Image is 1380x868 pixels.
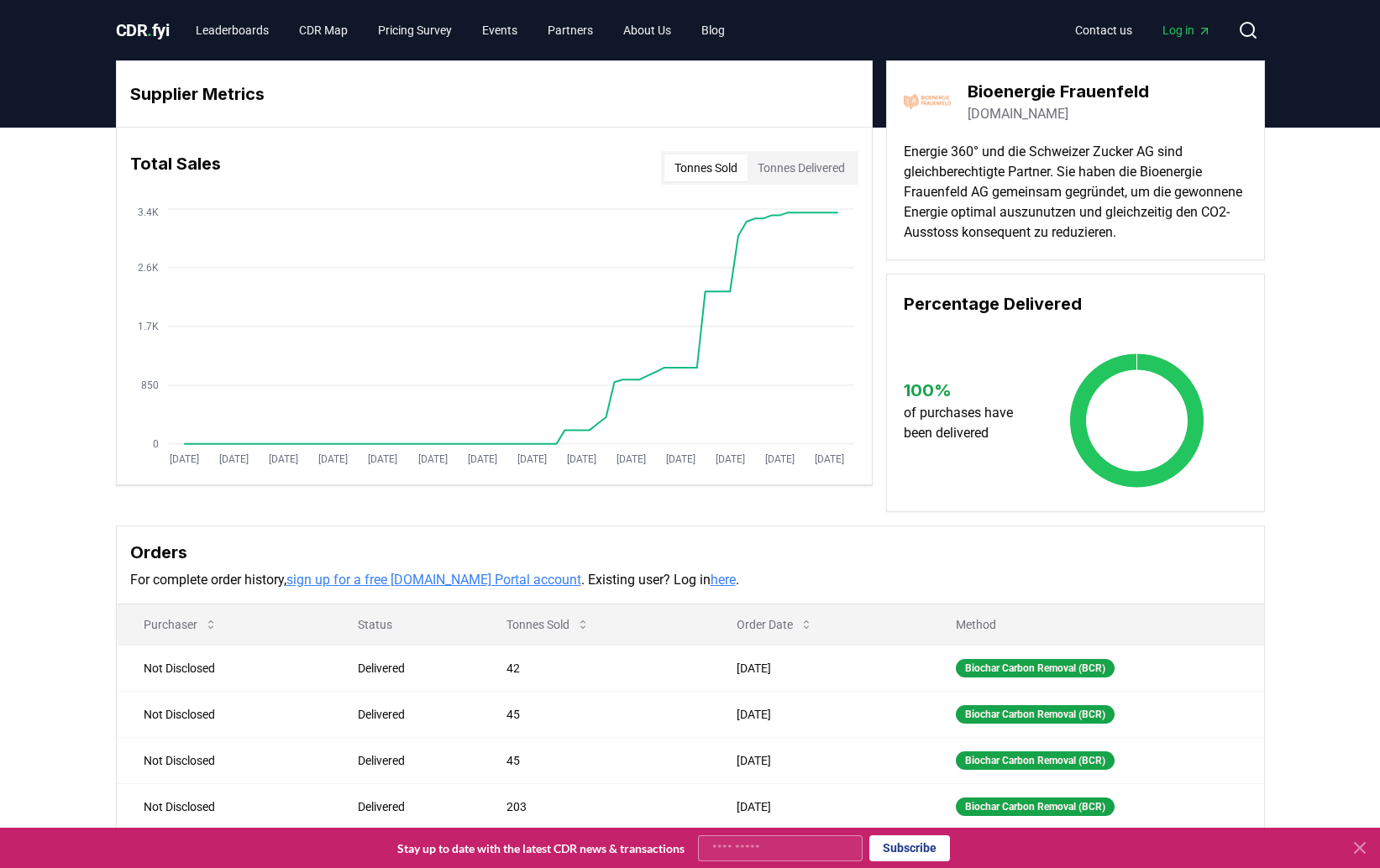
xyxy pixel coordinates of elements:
tspan: [DATE] [815,453,844,465]
a: here [711,572,736,588]
td: [DATE] [710,691,929,737]
h3: Percentage Delivered [904,291,1247,316]
a: Leaderboards [182,15,282,45]
div: Delivered [358,752,466,769]
div: Delivered [358,706,466,723]
tspan: 1.7K [137,321,158,332]
div: Delivered [358,798,466,815]
button: Order Date [723,608,826,641]
a: Blog [688,15,738,45]
h3: 100 % [904,378,1029,403]
button: Tonnes Sold [493,608,603,641]
a: CDR Map [286,15,361,45]
p: Method [942,616,1251,633]
button: Purchaser [130,608,231,641]
div: Biochar Carbon Removal (BCR) [956,705,1115,724]
a: CDR.fyi [116,18,170,42]
a: Log in [1149,15,1225,45]
tspan: [DATE] [616,453,645,465]
td: Not Disclosed [117,691,332,737]
a: Partners [534,15,606,45]
td: Not Disclosed [117,783,332,829]
tspan: [DATE] [566,453,596,465]
td: [DATE] [710,645,929,691]
td: [DATE] [710,783,929,829]
h3: Supplier Metrics [130,81,858,107]
td: [DATE] [710,737,929,783]
tspan: [DATE] [219,453,249,465]
h3: Orders [130,540,1251,565]
img: Bioenergie Frauenfeld-logo [904,78,951,125]
tspan: 850 [140,379,158,391]
span: CDR fyi [116,20,170,40]
td: 203 [480,783,710,829]
h3: Bioenergie Frauenfeld [968,79,1149,104]
div: Biochar Carbon Removal (BCR) [956,797,1115,816]
a: [DOMAIN_NAME] [968,104,1068,124]
tspan: [DATE] [517,453,546,465]
tspan: [DATE] [417,453,447,465]
tspan: [DATE] [368,453,397,465]
tspan: [DATE] [467,453,496,465]
nav: Main [1062,15,1225,45]
td: 45 [480,737,710,783]
a: About Us [610,15,685,45]
a: Events [469,15,531,45]
tspan: [DATE] [764,453,794,465]
p: of purchases have been delivered [904,403,1029,443]
tspan: 3.4K [137,207,158,218]
tspan: [DATE] [269,453,298,465]
div: Biochar Carbon Removal (BCR) [956,659,1115,677]
a: sign up for a free [DOMAIN_NAME] Portal account [286,572,581,588]
p: For complete order history, . Existing user? Log in . [130,570,1251,590]
td: 42 [480,645,710,691]
tspan: 2.6K [137,262,158,274]
a: Contact us [1062,15,1146,45]
span: Log in [1162,22,1211,39]
td: Not Disclosed [117,645,332,691]
p: Status [344,616,466,633]
nav: Main [182,15,738,45]
div: Delivered [358,660,466,677]
h3: Total Sales [130,151,221,185]
tspan: [DATE] [715,453,744,465]
div: Biochar Carbon Removal (BCR) [956,751,1115,770]
td: Not Disclosed [117,737,332,783]
td: 45 [480,691,710,737]
span: . [147,20,152,40]
button: Tonnes Sold [664,154,748,181]
button: Tonnes Delivered [748,154,855,181]
tspan: [DATE] [318,453,348,465]
a: Pricing Survey [365,15,465,45]
tspan: 0 [152,438,158,450]
tspan: [DATE] [170,453,199,465]
tspan: [DATE] [665,453,695,465]
p: Energie 360° und die Schweizer Zucker AG sind gleichberechtigte Partner. Sie haben die Bioenergie... [904,142,1247,243]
